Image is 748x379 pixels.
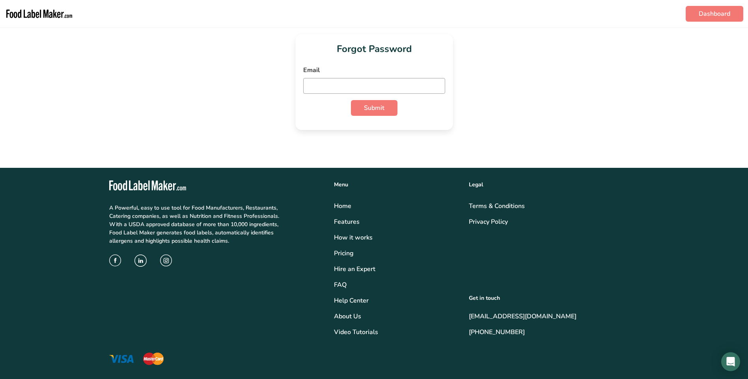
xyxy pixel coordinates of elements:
a: Dashboard [686,6,743,22]
div: Legal [469,180,639,189]
a: Home [334,201,459,211]
a: [PHONE_NUMBER] [469,327,639,337]
button: Submit [351,100,397,116]
h1: Forgot Password [303,42,445,56]
a: Privacy Policy [469,217,639,227]
div: Menu [334,180,459,189]
a: [EMAIL_ADDRESS][DOMAIN_NAME] [469,312,639,321]
img: visa [109,355,134,363]
a: About Us [334,312,459,321]
a: Pricing [334,249,459,258]
div: How it works [334,233,459,242]
a: FAQ [334,280,459,290]
a: Hire an Expert [334,264,459,274]
a: Video Tutorials [334,327,459,337]
span: Submit [364,103,384,113]
a: Terms & Conditions [469,201,639,211]
img: Food Label Maker [5,3,74,24]
a: Features [334,217,459,227]
a: Help Center [334,296,459,305]
label: Email [303,65,445,75]
div: Open Intercom Messenger [721,352,740,371]
p: A Powerful, easy to use tool for Food Manufacturers, Restaurants, Catering companies, as well as ... [109,204,282,245]
div: Get in touch [469,294,639,302]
